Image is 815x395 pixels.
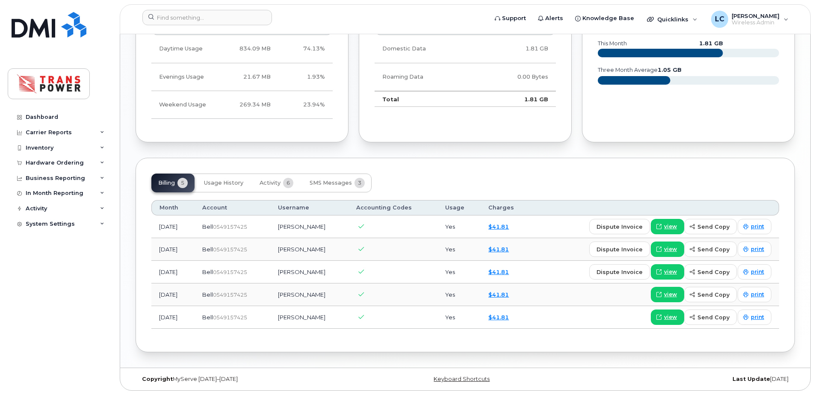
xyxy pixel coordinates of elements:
td: [DATE] [151,306,195,329]
span: view [664,313,677,321]
a: Knowledge Base [569,10,640,27]
td: Yes [437,238,481,261]
div: Liam Crichton [705,11,794,28]
span: Support [502,14,526,23]
td: 74.13% [278,35,333,63]
span: send copy [697,223,729,231]
td: Yes [437,261,481,283]
span: view [664,245,677,253]
span: LC [715,14,724,24]
span: view [664,223,677,230]
td: [PERSON_NAME] [270,215,349,238]
span: print [751,223,764,230]
a: Alerts [532,10,569,27]
span: 3 [354,178,365,188]
a: $41.81 [488,246,509,253]
span: print [751,291,764,298]
span: Bell [202,314,213,321]
span: 0549157425 [213,269,247,275]
button: dispute invoice [589,264,650,280]
td: [PERSON_NAME] [270,238,349,261]
span: Quicklinks [657,16,688,23]
td: Daytime Usage [151,35,218,63]
a: view [651,242,684,257]
td: [PERSON_NAME] [270,283,349,306]
a: print [738,242,771,257]
td: [DATE] [151,283,195,306]
th: Month [151,200,195,215]
span: send copy [697,268,729,276]
a: view [651,219,684,234]
span: 0549157425 [213,314,247,321]
td: 1.81 GB [476,91,556,107]
button: send copy [684,219,737,234]
text: three month average [597,67,682,73]
span: SMS Messages [310,180,352,186]
span: Bell [202,246,213,253]
td: 1.81 GB [476,35,556,63]
td: Yes [437,215,481,238]
span: Knowledge Base [582,14,634,23]
td: Yes [437,306,481,329]
span: [PERSON_NAME] [732,12,780,19]
tr: Friday from 6:00pm to Monday 8:00am [151,91,333,119]
button: send copy [684,264,737,280]
td: [PERSON_NAME] [270,306,349,329]
th: Usage [437,200,481,215]
th: Charges [481,200,532,215]
button: dispute invoice [589,219,650,234]
td: 23.94% [278,91,333,119]
span: Usage History [204,180,243,186]
th: Accounting Codes [348,200,437,215]
a: view [651,310,684,325]
span: 0549157425 [213,292,247,298]
th: Username [270,200,349,215]
a: $41.81 [488,223,509,230]
text: 1.81 GB [699,40,723,47]
span: 6 [283,178,293,188]
td: 834.09 MB [218,35,278,63]
a: Keyboard Shortcuts [434,376,490,382]
text: this month [597,40,627,47]
span: print [751,245,764,253]
span: dispute invoice [596,245,643,254]
td: 269.34 MB [218,91,278,119]
input: Find something... [142,10,272,25]
div: [DATE] [575,376,795,383]
td: 0.00 Bytes [476,63,556,91]
span: dispute invoice [596,223,643,231]
td: Roaming Data [375,63,476,91]
tspan: 1.05 GB [658,67,682,73]
a: view [651,287,684,302]
td: Weekend Usage [151,91,218,119]
a: $41.81 [488,291,509,298]
span: 0549157425 [213,246,247,253]
div: MyServe [DATE]–[DATE] [136,376,355,383]
tr: Weekdays from 6:00pm to 8:00am [151,63,333,91]
strong: Last Update [732,376,770,382]
td: Evenings Usage [151,63,218,91]
button: send copy [684,242,737,257]
span: send copy [697,313,729,321]
td: Yes [437,283,481,306]
td: [DATE] [151,261,195,283]
a: $41.81 [488,268,509,275]
span: Bell [202,268,213,275]
button: send copy [684,310,737,325]
td: 1.93% [278,63,333,91]
span: Activity [260,180,281,186]
div: Quicklinks [641,11,703,28]
a: print [738,287,771,302]
a: print [738,310,771,325]
span: send copy [697,291,729,299]
span: Alerts [545,14,563,23]
span: send copy [697,245,729,254]
th: Account [195,200,270,215]
td: 21.67 MB [218,63,278,91]
span: dispute invoice [596,268,643,276]
td: Total [375,91,476,107]
button: send copy [684,287,737,302]
span: view [664,268,677,276]
td: [DATE] [151,238,195,261]
span: Bell [202,291,213,298]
